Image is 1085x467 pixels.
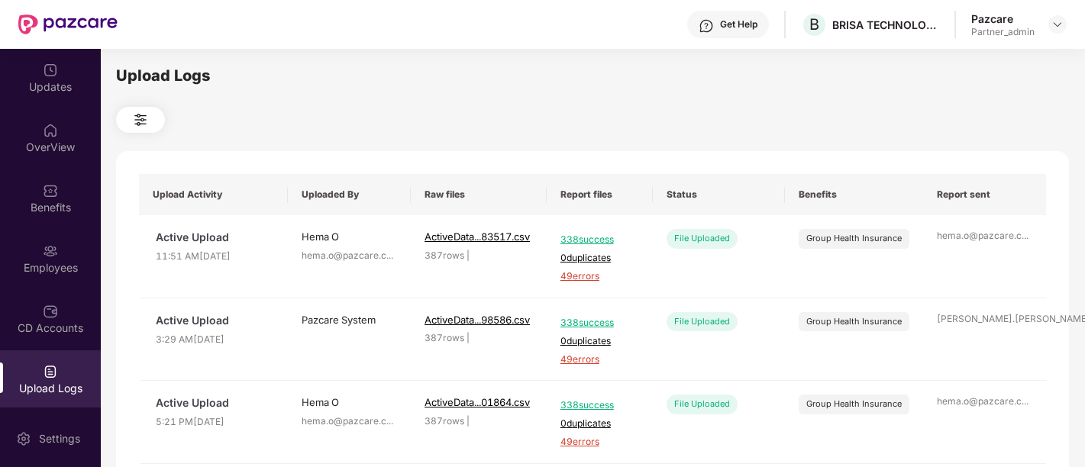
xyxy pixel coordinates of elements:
[560,233,639,247] span: 338 success
[411,174,547,215] th: Raw files
[699,18,714,34] img: svg+xml;base64,PHN2ZyBpZD0iSGVscC0zMngzMiIgeG1sbnM9Imh0dHA6Ly93d3cudzMub3JnLzIwMDAvc3ZnIiB3aWR0aD...
[667,229,738,248] div: File Uploaded
[156,312,274,329] span: Active Upload
[667,395,738,414] div: File Uploaded
[302,312,397,327] div: Pazcare System
[560,269,639,284] span: 49 errors
[560,316,639,330] span: 338 success
[806,315,902,328] div: Group Health Insurance
[302,414,397,429] div: hema.o@pazcare.c
[131,111,150,129] img: svg+xml;base64,PHN2ZyB4bWxucz0iaHR0cDovL3d3dy53My5vcmcvMjAwMC9zdmciIHdpZHRoPSIyNCIgaGVpZ2h0PSIyNC...
[156,229,274,246] span: Active Upload
[467,415,470,427] span: |
[156,333,274,347] span: 3:29 AM[DATE]
[1051,18,1064,31] img: svg+xml;base64,PHN2ZyBpZD0iRHJvcGRvd24tMzJ4MzIiIHhtbG5zPSJodHRwOi8vd3d3LnczLm9yZy8yMDAwL3N2ZyIgd2...
[809,15,819,34] span: B
[425,332,464,343] span: 387 rows
[971,26,1035,38] div: Partner_admin
[18,14,118,34] img: New Pazcare Logo
[720,18,757,31] div: Get Help
[386,415,393,427] span: ...
[560,398,639,413] span: 338 success
[43,364,58,379] img: svg+xml;base64,PHN2ZyBpZD0iVXBsb2FkX0xvZ3MiIGRhdGEtbmFtZT0iVXBsb2FkIExvZ3MiIHhtbG5zPSJodHRwOi8vd3...
[34,431,85,446] div: Settings
[43,63,58,78] img: svg+xml;base64,PHN2ZyBpZD0iVXBkYXRlZCIgeG1sbnM9Imh0dHA6Ly93d3cudzMub3JnLzIwMDAvc3ZnIiB3aWR0aD0iMj...
[560,334,639,349] span: 0 duplicates
[547,174,653,215] th: Report files
[806,398,902,411] div: Group Health Insurance
[425,250,464,261] span: 387 rows
[560,353,639,367] span: 49 errors
[560,417,639,431] span: 0 duplicates
[832,18,939,32] div: BRISA TECHNOLOGIES PRIVATE LIMITED
[302,229,397,244] div: Hema O
[16,431,31,446] img: svg+xml;base64,PHN2ZyBpZD0iU2V0dGluZy0yMHgyMCIgeG1sbnM9Imh0dHA6Ly93d3cudzMub3JnLzIwMDAvc3ZnIiB3aW...
[467,250,470,261] span: |
[116,64,1069,88] div: Upload Logs
[156,415,274,430] span: 5:21 PM[DATE]
[43,304,58,319] img: svg+xml;base64,PHN2ZyBpZD0iQ0RfQWNjb3VudHMiIGRhdGEtbmFtZT0iQ0QgQWNjb3VudHMiIHhtbG5zPSJodHRwOi8vd3...
[425,396,530,408] span: ActiveData...01864.csv
[937,229,1032,243] div: hema.o@pazcare.c
[386,250,393,261] span: ...
[1022,395,1028,407] span: ...
[156,395,274,411] span: Active Upload
[425,230,530,243] span: ActiveData...83517.csv
[937,395,1032,409] div: hema.o@pazcare.c
[560,251,639,266] span: 0 duplicates
[1022,230,1028,241] span: ...
[467,332,470,343] span: |
[937,312,1032,327] div: [PERSON_NAME].[PERSON_NAME]@pa
[653,174,785,215] th: Status
[139,174,288,215] th: Upload Activity
[923,174,1047,215] th: Report sent
[806,232,902,245] div: Group Health Insurance
[156,250,274,264] span: 11:51 AM[DATE]
[302,249,397,263] div: hema.o@pazcare.c
[971,11,1035,26] div: Pazcare
[302,395,397,410] div: Hema O
[425,415,464,427] span: 387 rows
[667,312,738,331] div: File Uploaded
[560,435,639,449] span: 49 errors
[43,183,58,198] img: svg+xml;base64,PHN2ZyBpZD0iQmVuZWZpdHMiIHhtbG5zPSJodHRwOi8vd3d3LnczLm9yZy8yMDAwL3N2ZyIgd2lkdGg9Ij...
[288,174,411,215] th: Uploaded By
[43,243,58,259] img: svg+xml;base64,PHN2ZyBpZD0iRW1wbG95ZWVzIiB4bWxucz0iaHR0cDovL3d3dy53My5vcmcvMjAwMC9zdmciIHdpZHRoPS...
[785,174,923,215] th: Benefits
[43,123,58,138] img: svg+xml;base64,PHN2ZyBpZD0iSG9tZSIgeG1sbnM9Imh0dHA6Ly93d3cudzMub3JnLzIwMDAvc3ZnIiB3aWR0aD0iMjAiIG...
[425,314,530,326] span: ActiveData...98586.csv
